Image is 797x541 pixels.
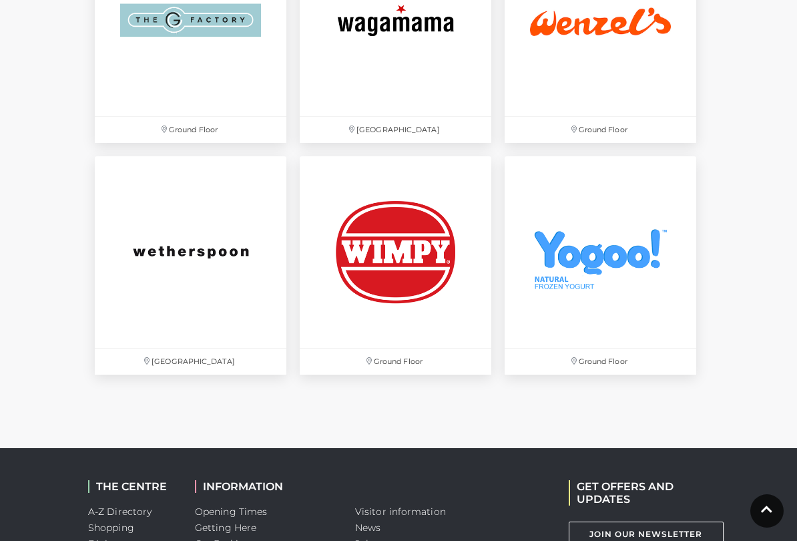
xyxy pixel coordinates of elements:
p: Ground Floor [505,117,696,143]
a: Shopping [88,522,134,534]
p: Ground Floor [505,349,696,375]
p: [GEOGRAPHIC_DATA] [95,349,286,375]
p: Ground Floor [95,117,286,143]
a: A-Z Directory [88,506,152,518]
a: Opening Times [195,506,267,518]
h2: GET OFFERS AND UPDATES [569,480,709,506]
img: Yogoo at Festival Place [505,156,696,348]
h2: INFORMATION [195,480,335,493]
a: Visitor information [355,506,446,518]
a: Getting Here [195,522,256,534]
a: [GEOGRAPHIC_DATA] [88,150,293,381]
a: Ground Floor [293,150,498,381]
p: Ground Floor [300,349,491,375]
a: Yogoo at Festival Place Ground Floor [498,150,703,381]
p: [GEOGRAPHIC_DATA] [300,117,491,143]
a: News [355,522,380,534]
h2: THE CENTRE [88,480,175,493]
